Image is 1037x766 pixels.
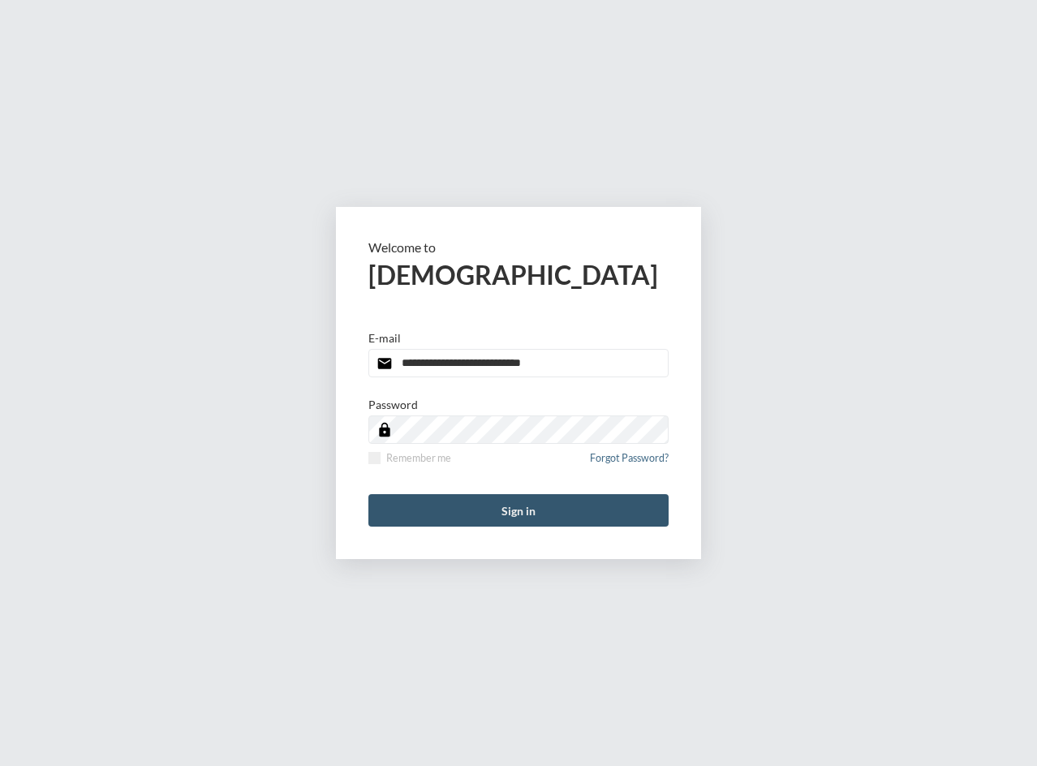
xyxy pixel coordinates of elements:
[368,452,451,464] label: Remember me
[368,494,669,527] button: Sign in
[368,259,669,290] h2: [DEMOGRAPHIC_DATA]
[368,398,418,411] p: Password
[368,331,401,345] p: E-mail
[368,239,669,255] p: Welcome to
[590,452,669,474] a: Forgot Password?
